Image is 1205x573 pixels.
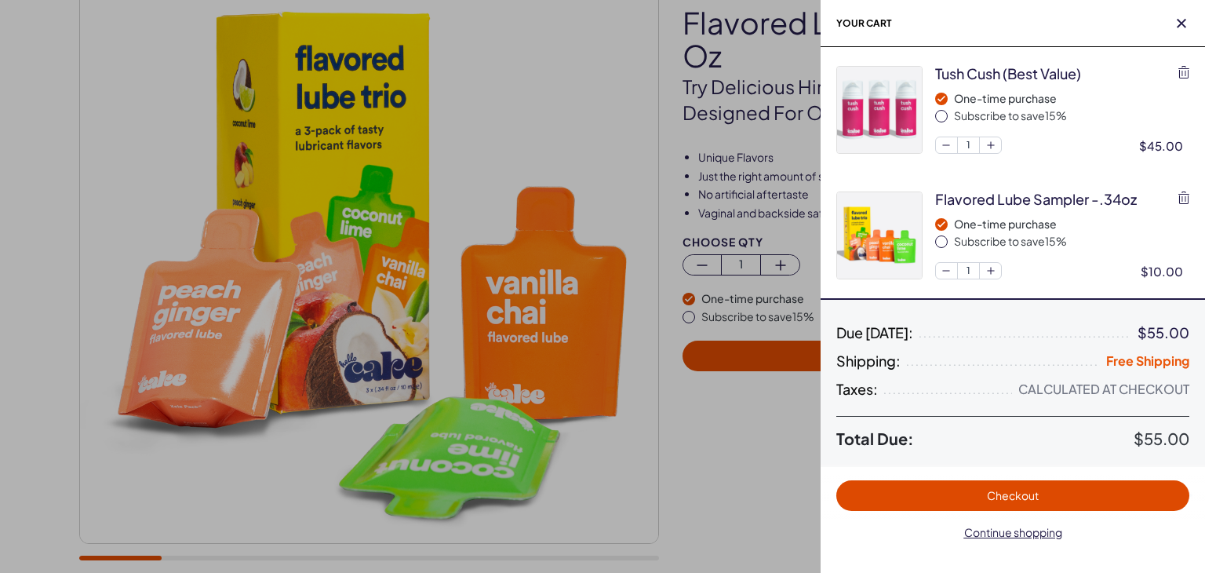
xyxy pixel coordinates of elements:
span: Total Due: [836,429,1134,448]
span: 1 [958,137,980,153]
div: One-time purchase [954,217,1189,232]
div: Subscribe to save 15 % [954,108,1189,124]
span: Checkout [987,488,1039,502]
div: $55.00 [1138,325,1189,341]
span: $55.00 [1134,429,1189,448]
img: LubesandmoreArtboard2.jpg [837,192,922,279]
div: Subscribe to save 15 % [954,234,1189,250]
div: tush cush (best value) [935,64,1081,83]
span: 1 [958,263,980,279]
span: Shipping: [836,353,901,369]
div: One-time purchase [954,91,1189,107]
span: Taxes: [836,381,878,397]
button: Checkout [836,480,1189,511]
span: Continue shopping [964,525,1062,539]
div: Calculated at Checkout [1018,381,1189,397]
img: Cake-NewEcommArtboard20.jpg [837,67,922,153]
div: $10.00 [1141,263,1189,279]
div: flavored lube sampler -.34oz [935,189,1137,209]
div: $45.00 [1139,137,1189,154]
span: Due [DATE]: [836,325,913,341]
span: Free Shipping [1106,352,1189,369]
button: Continue shopping [836,517,1189,548]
